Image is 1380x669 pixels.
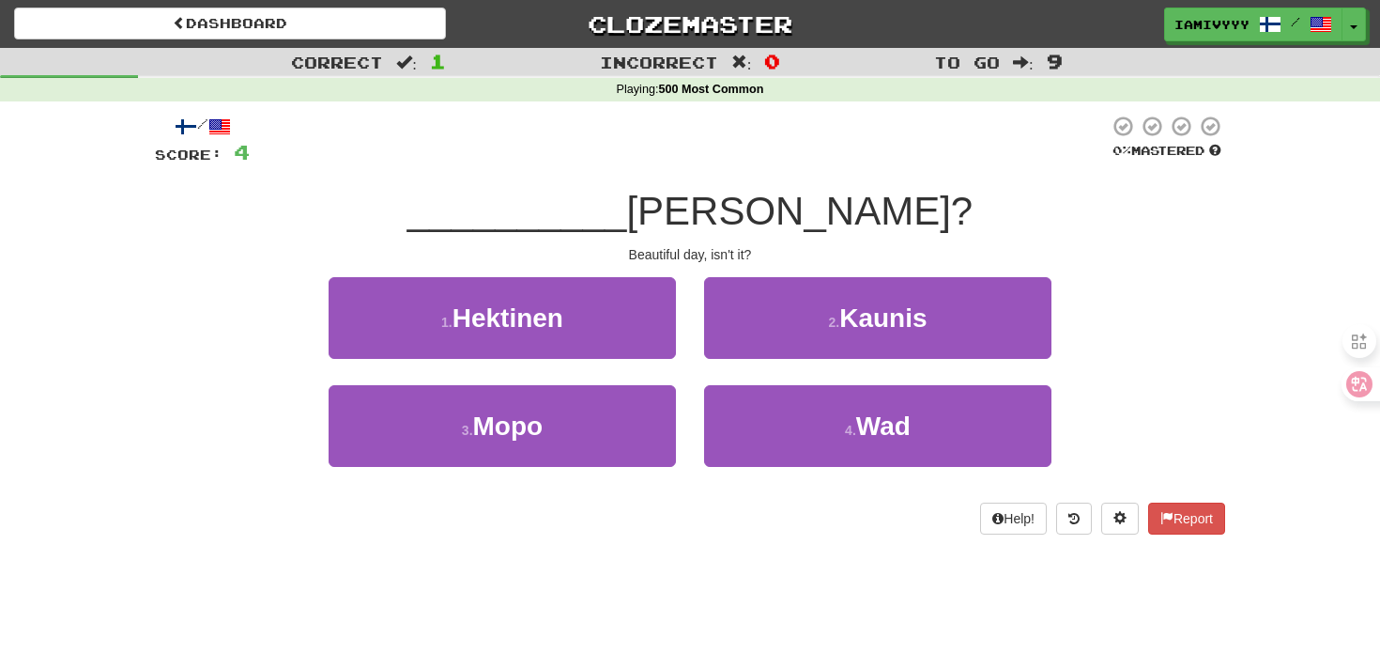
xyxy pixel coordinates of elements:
span: 9 [1047,50,1063,72]
span: / [1291,15,1300,28]
span: To go [934,53,1000,71]
span: 0 [764,50,780,72]
span: Hektinen [452,303,563,333]
span: [PERSON_NAME]? [626,189,973,233]
span: Wad [856,412,911,441]
span: Correct [291,53,383,71]
span: Score: [155,147,222,163]
button: 1.Hektinen [329,277,676,359]
button: 3.Mopo [329,385,676,467]
button: Round history (alt+y) [1056,503,1092,535]
small: 2 . [828,315,839,330]
div: Beautiful day, isn't it? [155,245,1225,264]
button: 2.Kaunis [704,277,1051,359]
div: Mastered [1109,143,1225,160]
div: / [155,115,250,138]
button: Help! [980,503,1047,535]
span: 1 [430,50,446,72]
a: iamivyyy / [1164,8,1342,41]
span: Kaunis [839,303,927,333]
span: 4 [234,140,250,163]
span: : [396,54,417,70]
span: iamivyyy [1174,16,1250,33]
button: Report [1148,503,1225,535]
span: Incorrect [600,53,718,71]
span: Mopo [473,412,544,441]
span: : [1013,54,1034,70]
span: : [731,54,752,70]
button: 4.Wad [704,385,1051,467]
small: 3 . [462,423,473,438]
strong: 500 Most Common [658,83,763,96]
a: Clozemaster [474,8,906,40]
small: 4 . [845,423,856,438]
span: __________ [407,189,627,233]
a: Dashboard [14,8,446,39]
small: 1 . [441,315,452,330]
span: 0 % [1112,143,1131,158]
